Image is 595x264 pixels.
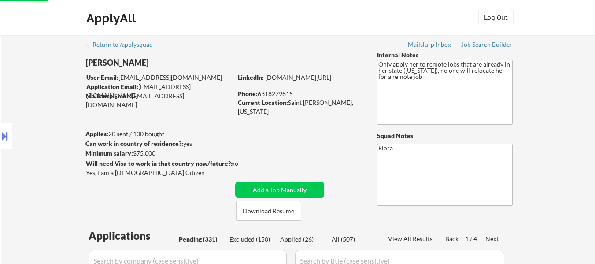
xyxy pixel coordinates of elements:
div: Pending (331) [179,235,223,244]
strong: Phone: [238,90,258,97]
button: Add a Job Manually [235,182,324,198]
div: 20 sent / 100 bought [85,130,232,138]
div: ApplyAll [86,11,138,26]
div: [EMAIL_ADDRESS][DOMAIN_NAME] [86,92,232,109]
div: no [231,159,256,168]
div: Back [445,234,459,243]
button: Log Out [478,9,514,26]
div: ← Return to /applysquad [85,41,161,48]
a: Mailslurp Inbox [408,41,452,50]
button: Download Resume [236,201,301,221]
a: Job Search Builder [461,41,513,50]
div: Next [485,234,499,243]
strong: LinkedIn: [238,74,264,81]
div: Applications [89,231,176,241]
div: $75,000 [85,149,232,158]
div: 6318279815 [238,89,362,98]
div: 1 / 4 [465,234,485,243]
div: [PERSON_NAME] [86,57,267,68]
div: Excluded (150) [229,235,273,244]
a: ← Return to /applysquad [85,41,161,50]
strong: Current Location: [238,99,288,106]
div: [EMAIL_ADDRESS][DOMAIN_NAME] [86,82,232,100]
div: Mailslurp Inbox [408,41,452,48]
div: All (507) [332,235,376,244]
div: View All Results [388,234,435,243]
div: Saint [PERSON_NAME], [US_STATE] [238,98,362,115]
a: [DOMAIN_NAME][URL] [265,74,331,81]
div: Applied (26) [280,235,324,244]
strong: Will need Visa to work in that country now/future?: [86,160,233,167]
div: Yes, I am a [DEMOGRAPHIC_DATA] Citizen [86,168,235,177]
div: Job Search Builder [461,41,513,48]
div: [EMAIL_ADDRESS][DOMAIN_NAME] [86,73,232,82]
div: Internal Notes [377,51,513,59]
div: Squad Notes [377,131,513,140]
